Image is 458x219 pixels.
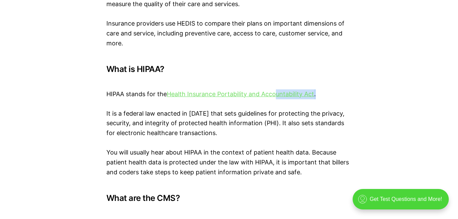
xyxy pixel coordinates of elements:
p: Insurance providers use HEDIS to compare their plans on important dimensions of care and service,... [106,19,352,48]
p: You will usually hear about HIPAA in the context of patient health data. Because patient health d... [106,148,352,177]
h3: What is HIPAA? [106,64,352,74]
a: Health Insurance Portability and Accountability Act [167,90,314,98]
p: HIPAA stands for the . [106,79,352,99]
iframe: portal-trigger [347,186,458,219]
p: It is a federal law enacted in [DATE] that sets guidelines for protecting the privacy, security, ... [106,109,352,138]
h3: What are the CMS? [106,193,352,203]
